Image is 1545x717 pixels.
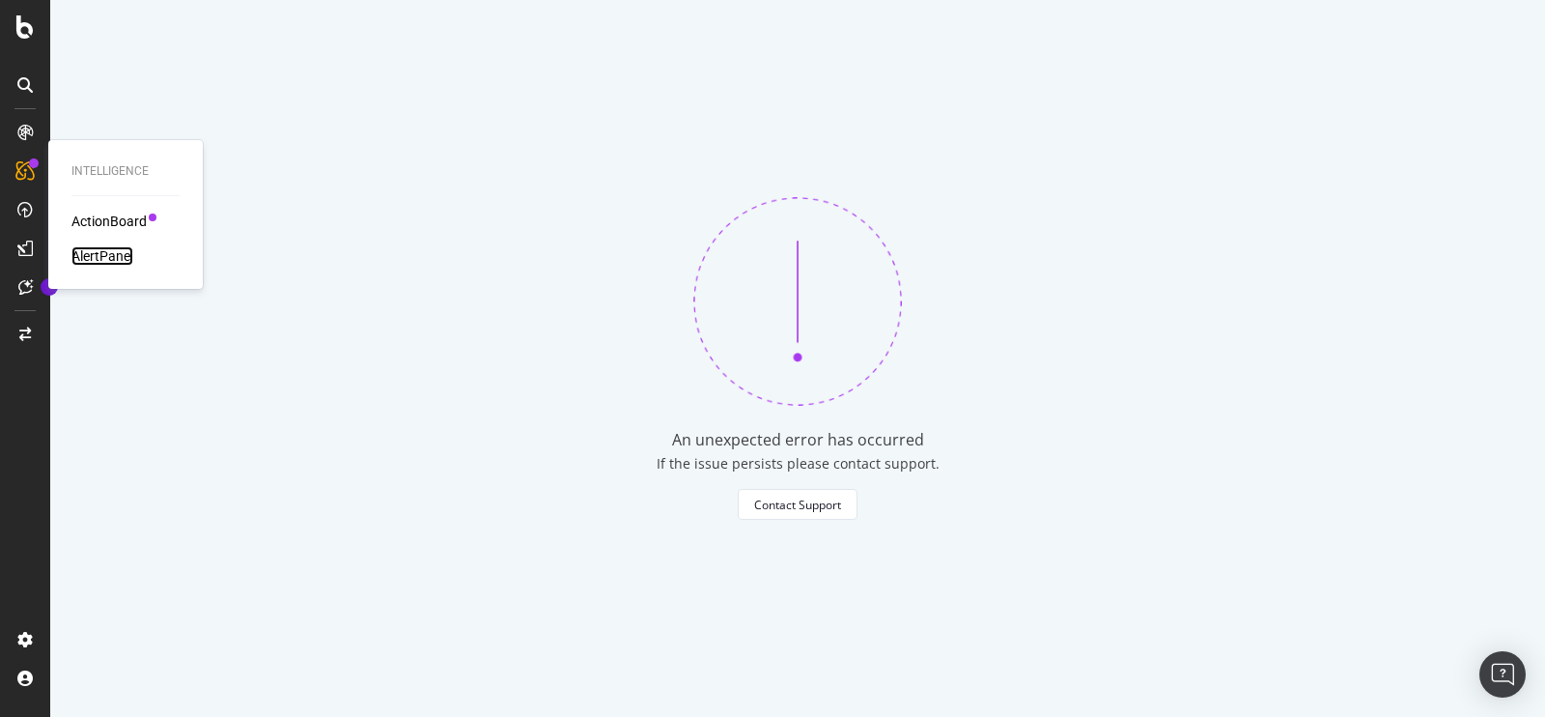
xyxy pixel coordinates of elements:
div: An unexpected error has occurred [672,429,924,451]
div: Intelligence [71,163,180,180]
button: Contact Support [738,489,857,520]
div: Open Intercom Messenger [1479,651,1526,698]
div: Contact Support [754,497,841,513]
a: AlertPanel [71,246,133,266]
div: Tooltip anchor [41,278,58,296]
img: 370bne1z.png [693,197,902,406]
a: ActionBoard [71,212,147,231]
div: If the issue persists please contact support. [657,454,940,473]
